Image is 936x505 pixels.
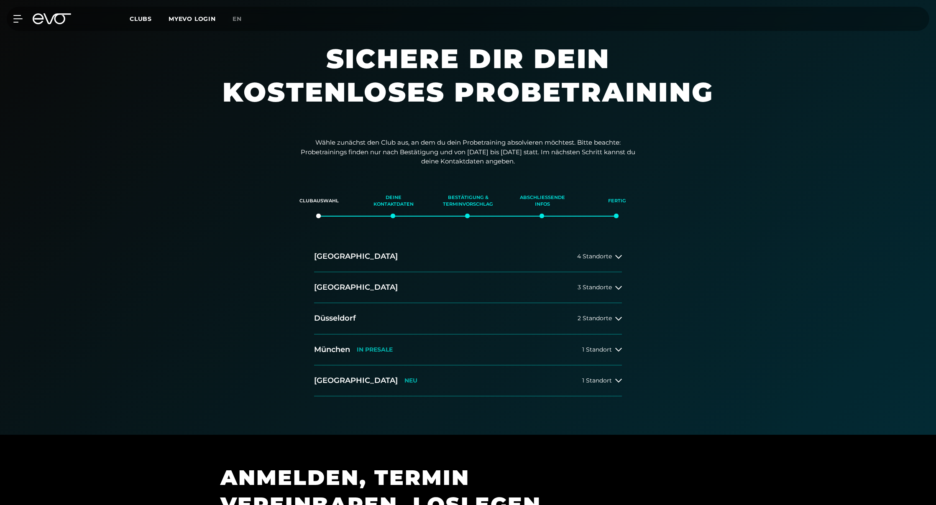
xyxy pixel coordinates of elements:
[314,282,398,293] h2: [GEOGRAPHIC_DATA]
[314,251,398,262] h2: [GEOGRAPHIC_DATA]
[577,253,612,260] span: 4 Standorte
[314,365,622,396] button: [GEOGRAPHIC_DATA]NEU1 Standort
[314,303,622,334] button: Düsseldorf2 Standorte
[130,15,169,23] a: Clubs
[314,344,350,355] h2: München
[367,190,420,212] div: Deine Kontaktdaten
[233,15,242,23] span: en
[130,15,152,23] span: Clubs
[441,190,495,212] div: Bestätigung & Terminvorschlag
[357,346,393,353] p: IN PRESALE
[292,190,346,212] div: Clubauswahl
[314,334,622,365] button: MünchenIN PRESALE1 Standort
[582,377,612,384] span: 1 Standort
[314,241,622,272] button: [GEOGRAPHIC_DATA]4 Standorte
[217,42,719,125] h1: Sichere dir dein kostenloses Probetraining
[578,315,612,321] span: 2 Standorte
[233,14,252,24] a: en
[169,15,216,23] a: MYEVO LOGIN
[590,190,644,212] div: Fertig
[578,284,612,291] span: 3 Standorte
[301,138,635,166] p: Wähle zunächst den Club aus, an dem du dein Probetraining absolvieren möchtest. Bitte beachte: Pr...
[314,272,622,303] button: [GEOGRAPHIC_DATA]3 Standorte
[582,347,612,353] span: 1 Standort
[516,190,569,212] div: Abschließende Infos
[314,375,398,386] h2: [GEOGRAPHIC_DATA]
[314,313,356,324] h2: Düsseldorf
[404,377,417,384] p: NEU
